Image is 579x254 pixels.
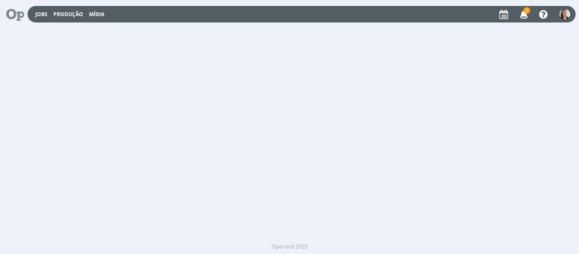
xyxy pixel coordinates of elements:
button: Produção [51,11,86,18]
a: Mídia [89,11,104,18]
img: C [560,9,570,20]
button: C [559,7,571,22]
a: Produção [53,11,83,18]
a: Jobs [35,11,47,18]
button: Mídia [86,11,107,18]
button: 1 [515,7,532,22]
span: 1 [523,7,530,14]
button: Jobs [33,11,50,18]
